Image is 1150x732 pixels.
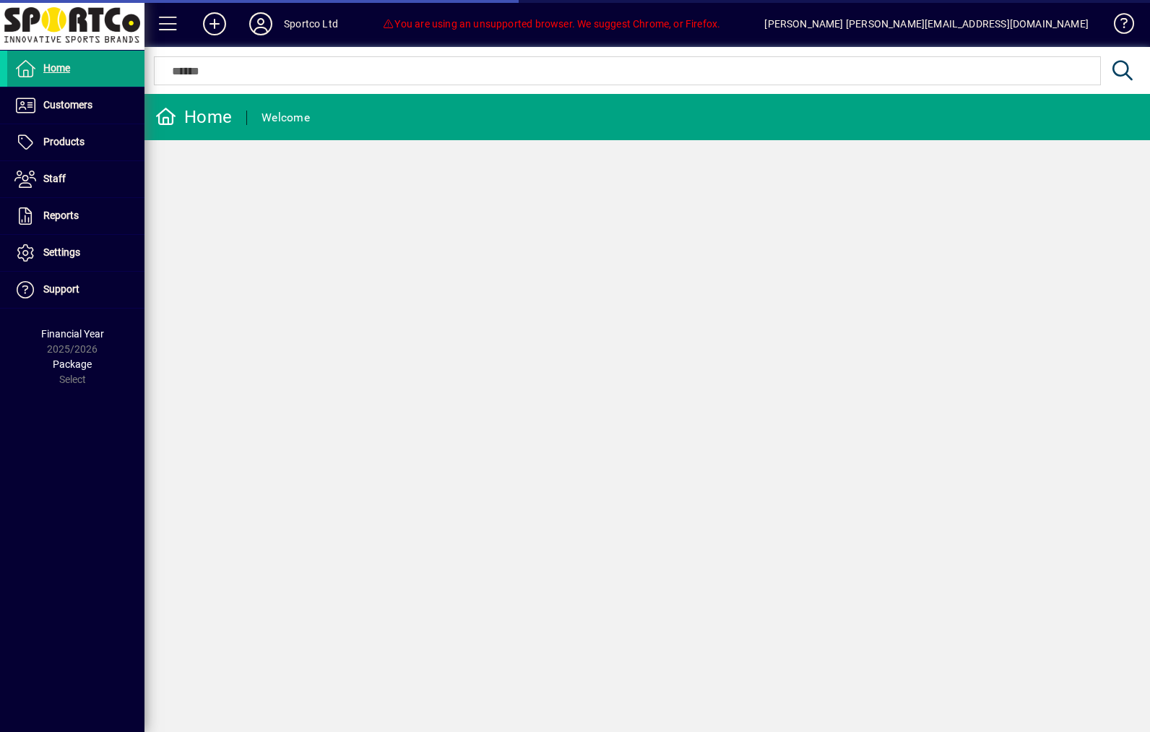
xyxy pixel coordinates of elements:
[284,12,338,35] div: Sportco Ltd
[238,11,284,37] button: Profile
[43,283,79,295] span: Support
[7,235,144,271] a: Settings
[7,87,144,124] a: Customers
[43,246,80,258] span: Settings
[382,18,720,30] span: You are using an unsupported browser. We suggest Chrome, or Firefox.
[155,106,232,129] div: Home
[43,136,85,147] span: Products
[43,62,70,74] span: Home
[43,173,66,184] span: Staff
[191,11,238,37] button: Add
[7,198,144,234] a: Reports
[53,358,92,370] span: Package
[43,210,79,221] span: Reports
[764,12,1089,35] div: [PERSON_NAME] [PERSON_NAME][EMAIL_ADDRESS][DOMAIN_NAME]
[41,328,104,340] span: Financial Year
[7,161,144,197] a: Staff
[7,272,144,308] a: Support
[43,99,92,111] span: Customers
[1103,3,1132,50] a: Knowledge Base
[261,106,310,129] div: Welcome
[7,124,144,160] a: Products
